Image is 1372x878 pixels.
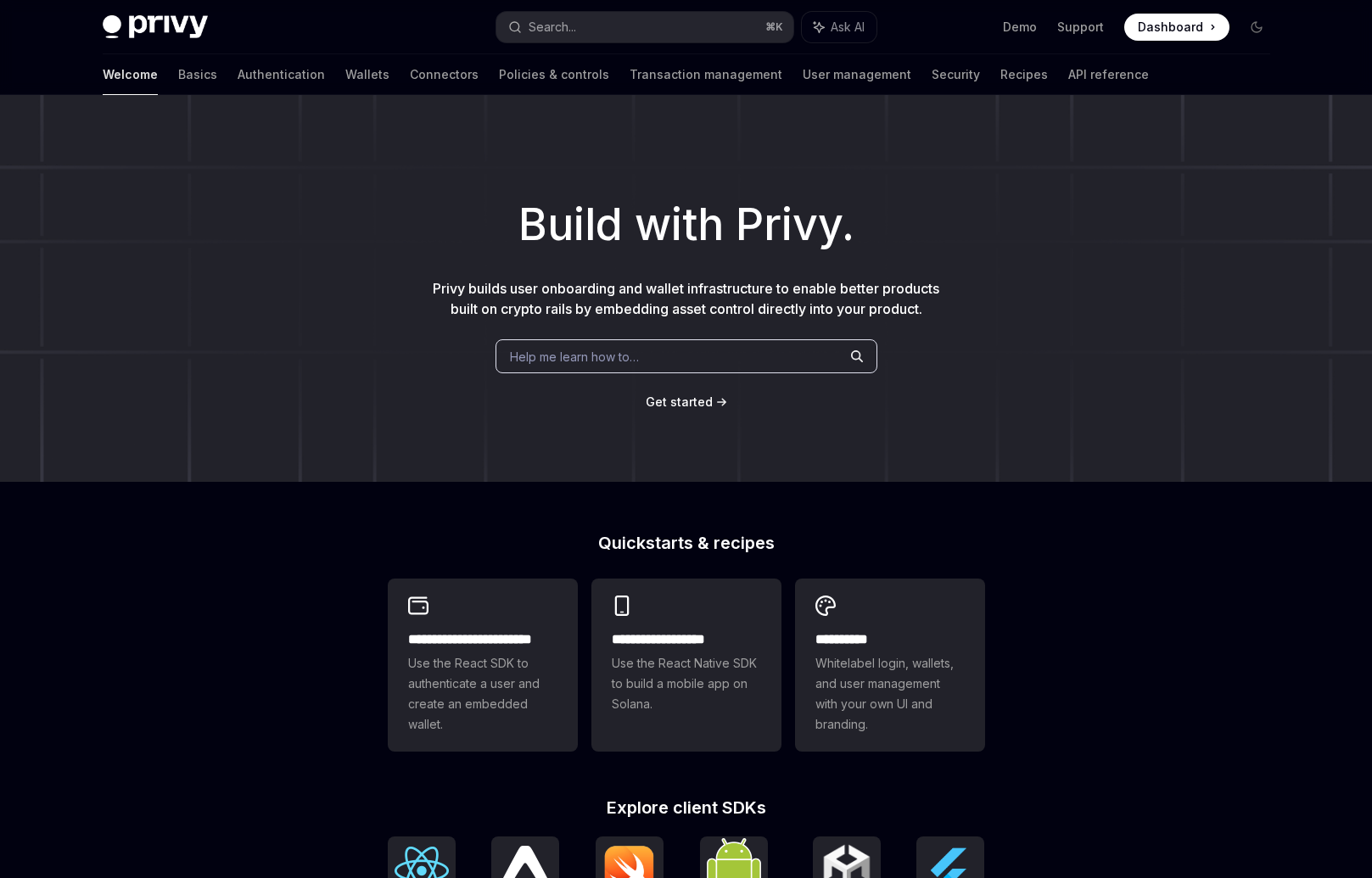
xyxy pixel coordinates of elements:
[1003,19,1037,36] a: Demo
[529,17,576,37] div: Search...
[103,15,208,39] img: dark logo
[1138,19,1203,36] span: Dashboard
[408,653,557,735] span: Use the React SDK to authenticate a user and create an embedded wallet.
[1057,19,1104,36] a: Support
[802,12,876,42] button: Ask AI
[932,54,980,95] a: Security
[510,348,639,366] span: Help me learn how to…
[345,54,389,95] a: Wallets
[388,799,985,816] h2: Explore client SDKs
[630,54,782,95] a: Transaction management
[410,54,479,95] a: Connectors
[1068,54,1149,95] a: API reference
[496,12,793,42] button: Search...⌘K
[27,192,1345,258] h1: Build with Privy.
[612,653,761,714] span: Use the React Native SDK to build a mobile app on Solana.
[591,579,781,752] a: **** **** **** ***Use the React Native SDK to build a mobile app on Solana.
[646,394,713,411] a: Get started
[646,394,713,409] span: Get started
[815,653,965,735] span: Whitelabel login, wallets, and user management with your own UI and branding.
[795,579,985,752] a: **** *****Whitelabel login, wallets, and user management with your own UI and branding.
[433,280,939,317] span: Privy builds user onboarding and wallet infrastructure to enable better products built on crypto ...
[499,54,609,95] a: Policies & controls
[178,54,217,95] a: Basics
[1243,14,1270,41] button: Toggle dark mode
[765,20,783,34] span: ⌘ K
[803,54,911,95] a: User management
[1000,54,1048,95] a: Recipes
[1124,14,1229,41] a: Dashboard
[103,54,158,95] a: Welcome
[831,19,865,36] span: Ask AI
[388,534,985,551] h2: Quickstarts & recipes
[238,54,325,95] a: Authentication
